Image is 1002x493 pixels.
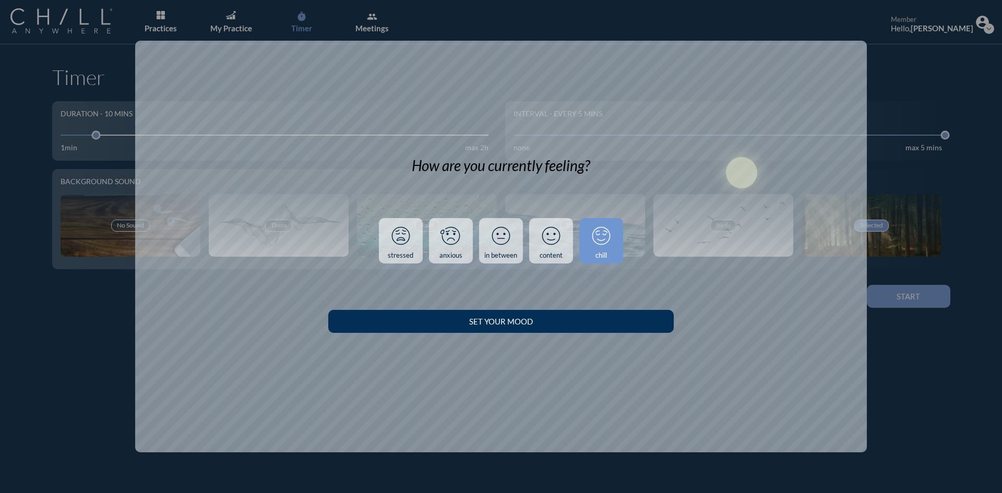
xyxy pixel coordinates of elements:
button: Set your Mood [328,310,673,333]
a: stressed [379,218,423,264]
div: anxious [439,251,462,260]
div: Set your Mood [347,317,655,326]
div: in between [484,251,517,260]
a: content [529,218,573,264]
div: stressed [388,251,413,260]
a: in between [479,218,523,264]
div: chill [595,251,607,260]
a: anxious [429,218,473,264]
a: chill [579,218,623,264]
div: How are you currently feeling? [412,157,590,175]
div: content [540,251,563,260]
